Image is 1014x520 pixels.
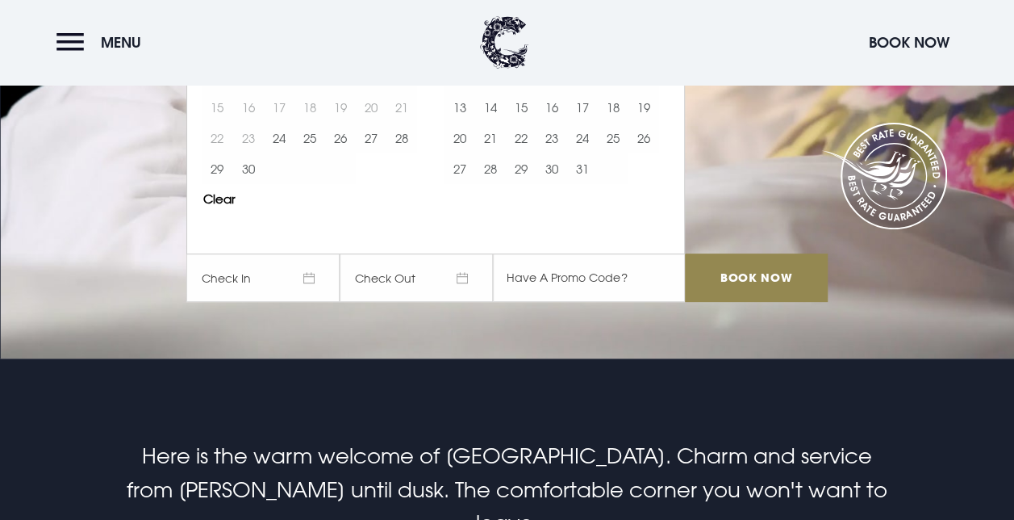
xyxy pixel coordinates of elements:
td: Choose Friday, September 26, 2025 as your start date. [325,123,356,153]
td: Choose Wednesday, September 24, 2025 as your start date. [264,123,294,153]
button: Menu [56,25,149,60]
td: Choose Wednesday, October 15, 2025 as your start date. [506,92,536,123]
td: Choose Sunday, October 26, 2025 as your start date. [628,123,659,153]
td: Choose Thursday, October 16, 2025 as your start date. [536,92,567,123]
button: 25 [294,123,325,153]
td: Choose Tuesday, October 28, 2025 as your start date. [474,153,505,184]
button: 13 [444,92,474,123]
span: Check Out [340,254,493,302]
td: Choose Tuesday, October 21, 2025 as your start date. [474,123,505,153]
button: 26 [628,123,659,153]
button: 15 [506,92,536,123]
span: Check In [186,254,340,302]
button: 30 [232,153,263,184]
button: 27 [444,153,474,184]
button: 20 [444,123,474,153]
td: Choose Friday, October 24, 2025 as your start date. [567,123,598,153]
td: Choose Saturday, September 27, 2025 as your start date. [356,123,386,153]
input: Have A Promo Code? [493,254,685,302]
td: Choose Sunday, October 19, 2025 as your start date. [628,92,659,123]
button: 30 [536,153,567,184]
span: Menu [101,33,141,52]
button: 18 [598,92,628,123]
button: 31 [567,153,598,184]
button: 22 [506,123,536,153]
button: 19 [628,92,659,123]
td: Choose Tuesday, October 14, 2025 as your start date. [474,92,505,123]
button: Book Now [861,25,958,60]
td: Choose Saturday, October 18, 2025 as your start date. [598,92,628,123]
button: 27 [356,123,386,153]
td: Choose Friday, October 31, 2025 as your start date. [567,153,598,184]
button: 28 [386,123,417,153]
td: Choose Wednesday, October 22, 2025 as your start date. [506,123,536,153]
td: Choose Sunday, September 28, 2025 as your start date. [386,123,417,153]
button: 24 [567,123,598,153]
img: Clandeboye Lodge [480,16,528,69]
td: Choose Wednesday, October 29, 2025 as your start date. [506,153,536,184]
button: 14 [474,92,505,123]
button: 16 [536,92,567,123]
button: 25 [598,123,628,153]
td: Choose Saturday, October 25, 2025 as your start date. [598,123,628,153]
td: Choose Thursday, September 25, 2025 as your start date. [294,123,325,153]
button: 24 [264,123,294,153]
td: Choose Thursday, October 23, 2025 as your start date. [536,123,567,153]
button: 23 [536,123,567,153]
button: 29 [506,153,536,184]
button: Clear [203,193,236,205]
button: 26 [325,123,356,153]
input: Book Now [685,254,827,302]
button: 28 [474,153,505,184]
td: Choose Tuesday, September 30, 2025 as your start date. [232,153,263,184]
td: Choose Thursday, October 30, 2025 as your start date. [536,153,567,184]
td: Choose Friday, October 17, 2025 as your start date. [567,92,598,123]
td: Choose Monday, October 27, 2025 as your start date. [444,153,474,184]
td: Choose Monday, September 29, 2025 as your start date. [202,153,232,184]
td: Choose Monday, October 13, 2025 as your start date. [444,92,474,123]
button: 29 [202,153,232,184]
td: Choose Monday, October 20, 2025 as your start date. [444,123,474,153]
button: 21 [474,123,505,153]
button: 17 [567,92,598,123]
